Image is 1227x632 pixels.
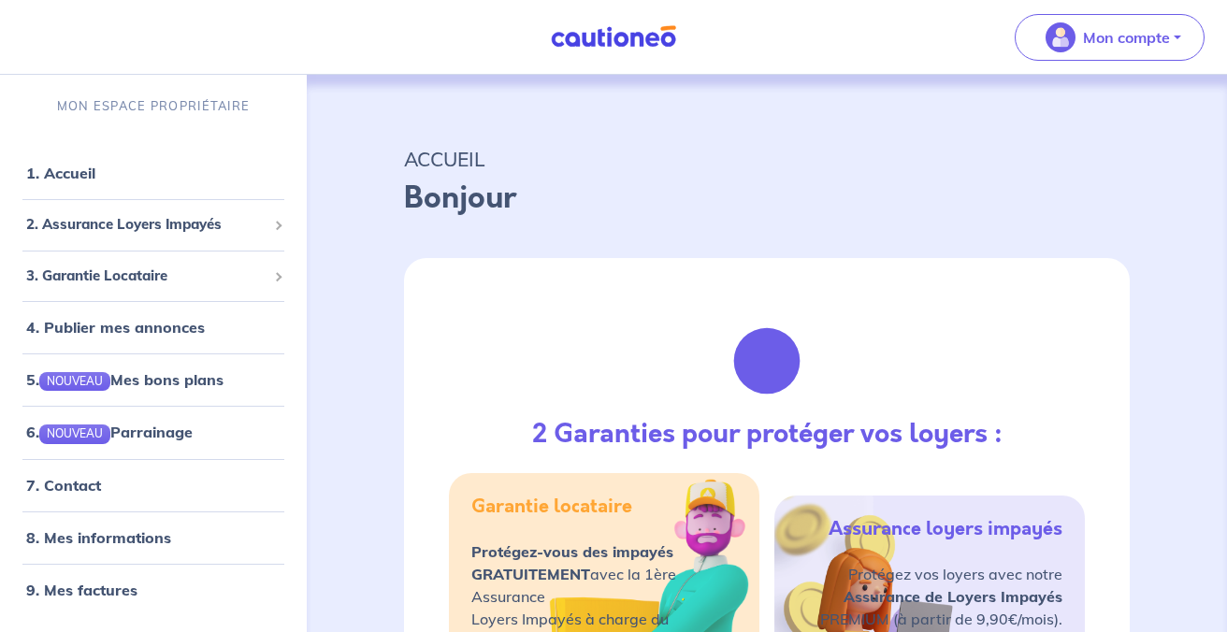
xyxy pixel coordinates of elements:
[26,528,171,547] a: 8. Mes informations
[7,467,299,504] div: 7. Contact
[26,423,193,441] a: 6.NOUVEAUParrainage
[844,587,1062,606] strong: Assurance de Loyers Impayés
[26,214,267,236] span: 2. Assurance Loyers Impayés
[716,310,817,411] img: justif-loupe
[7,154,299,192] div: 1. Accueil
[829,518,1062,540] h5: Assurance loyers impayés
[26,581,137,599] a: 9. Mes factures
[7,207,299,243] div: 2. Assurance Loyers Impayés
[7,571,299,609] div: 9. Mes factures
[26,266,267,287] span: 3. Garantie Locataire
[1046,22,1075,52] img: illu_account_valid_menu.svg
[7,258,299,294] div: 3. Garantie Locataire
[471,542,673,583] strong: Protégez-vous des impayés GRATUITEMENT
[1083,26,1170,49] p: Mon compte
[7,309,299,346] div: 4. Publier mes annonces
[26,318,205,337] a: 4. Publier mes annonces
[26,164,95,182] a: 1. Accueil
[7,361,299,398] div: 5.NOUVEAUMes bons plans
[7,519,299,556] div: 8. Mes informations
[7,413,299,451] div: 6.NOUVEAUParrainage
[532,419,1003,451] h3: 2 Garanties pour protéger vos loyers :
[471,496,632,518] h5: Garantie locataire
[26,476,101,495] a: 7. Contact
[26,370,224,389] a: 5.NOUVEAUMes bons plans
[543,25,684,49] img: Cautioneo
[57,97,250,115] p: MON ESPACE PROPRIÉTAIRE
[820,563,1062,630] p: Protégez vos loyers avec notre PREMIUM (à partir de 9,90€/mois).
[404,176,1130,221] p: Bonjour
[1015,14,1205,61] button: illu_account_valid_menu.svgMon compte
[404,142,1130,176] p: ACCUEIL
